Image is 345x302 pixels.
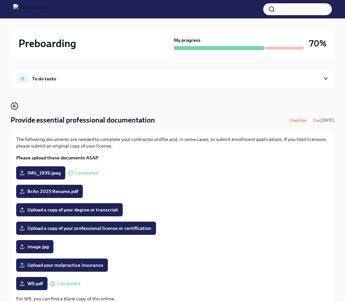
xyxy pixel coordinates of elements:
[16,277,47,290] label: W9.pdf
[32,75,56,82] div: To do tasks
[21,280,43,287] span: W9.pdf
[174,37,201,43] strong: My progress
[309,38,327,49] h3: 70%
[21,206,118,213] span: Upload a copy of your degree or transcript
[75,171,98,176] span: Completed
[16,185,83,198] label: BrAn 2025 Resume.pdf
[21,170,61,176] span: IMG_1939.jpeg
[57,281,80,286] span: Completed
[16,155,98,161] strong: Please upload these documents ASAP
[21,225,151,232] span: Upload a copy of your professional license or certification
[16,240,53,253] label: image.jpg
[21,262,103,268] span: Upload your malpractice insurance
[18,37,76,50] h2: Preboarding
[313,117,334,124] span: August 6th, 2025 08:00
[21,188,78,195] span: BrAn 2025 Resume.pdf
[16,295,329,302] p: For W9, you can find a blank copy of this online.
[21,243,49,250] span: image.jpg
[11,115,155,125] h4: Provide essential professional documentation
[17,76,28,81] span: 0
[13,4,48,14] img: CharlieHealth
[16,136,329,149] p: The following documents are needed to complete your contractor profile and, in some cases, to sub...
[16,259,108,272] label: Upload your malpractice insurance
[16,203,123,216] label: Upload a copy of your degree or transcript
[321,118,334,123] strong: [DATE]
[286,118,310,123] span: Overdue
[16,166,65,179] label: IMG_1939.jpeg
[313,118,334,123] span: Due
[16,222,156,235] label: Upload a copy of your professional license or certification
